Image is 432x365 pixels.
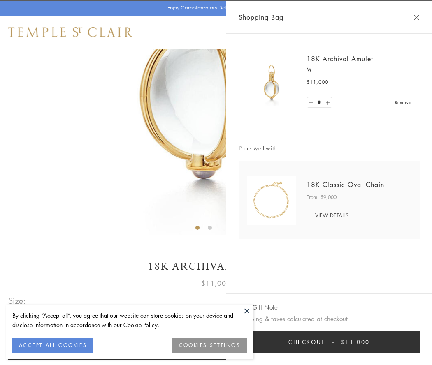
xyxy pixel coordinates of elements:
[172,338,247,353] button: COOKIES SETTINGS
[239,314,420,324] p: Shipping & taxes calculated at checkout
[307,180,384,189] a: 18K Classic Oval Chain
[413,14,420,21] button: Close Shopping Bag
[239,331,420,353] button: Checkout $11,000
[12,338,93,353] button: ACCEPT ALL COOKIES
[8,259,424,274] h1: 18K Archival Amulet
[247,176,296,225] img: N88865-OV18
[307,78,328,86] span: $11,000
[8,294,26,307] span: Size:
[201,278,231,289] span: $11,000
[341,337,370,347] span: $11,000
[239,302,278,312] button: Add Gift Note
[167,4,261,12] p: Enjoy Complimentary Delivery & Returns
[239,143,420,153] span: Pairs well with
[247,58,296,107] img: 18K Archival Amulet
[8,27,132,37] img: Temple St. Clair
[307,208,357,222] a: VIEW DETAILS
[288,337,325,347] span: Checkout
[315,211,348,219] span: VIEW DETAILS
[239,12,283,23] span: Shopping Bag
[307,66,411,74] p: M
[307,97,315,108] a: Set quantity to 0
[307,193,337,201] span: From: $9,000
[395,98,411,107] a: Remove
[12,311,247,330] div: By clicking “Accept all”, you agree that our website can store cookies on your device and disclos...
[307,54,373,63] a: 18K Archival Amulet
[323,97,332,108] a: Set quantity to 2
